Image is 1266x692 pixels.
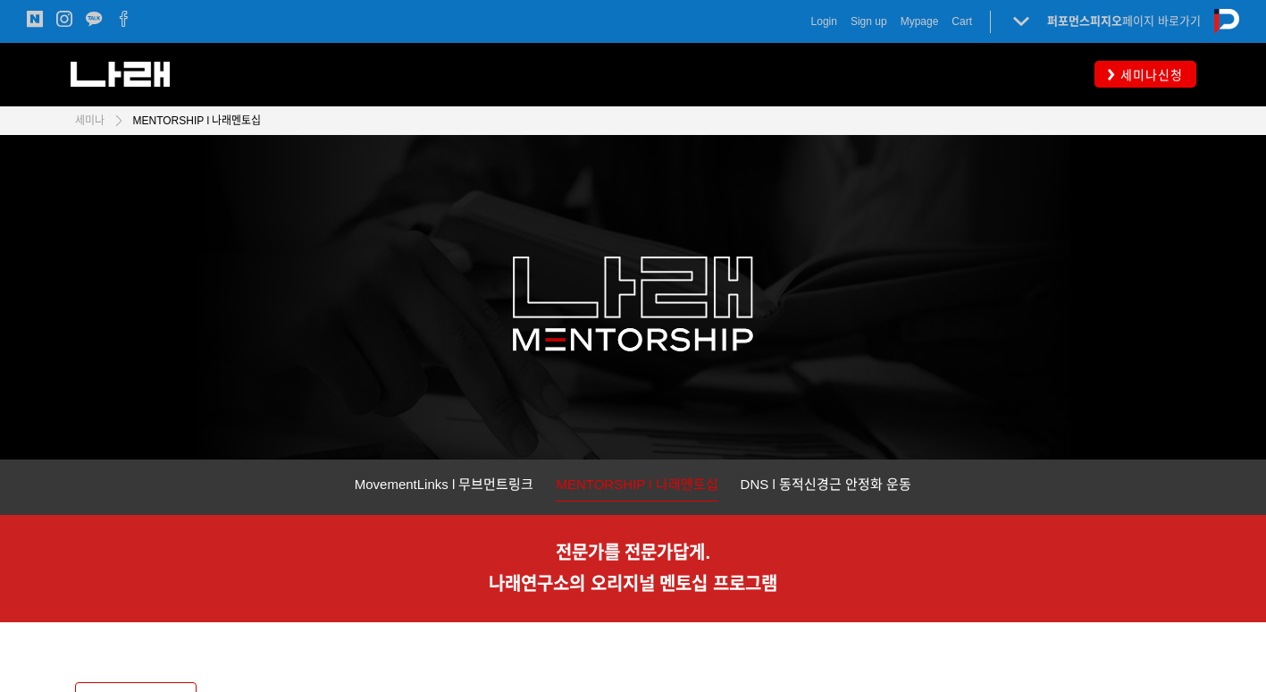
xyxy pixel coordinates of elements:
a: 세미나 [75,112,105,130]
span: MovementLinks l 무브먼트링크 [355,477,534,492]
strong: 퍼포먼스피지오 [1047,14,1122,28]
a: Sign up [851,13,887,30]
a: MENTORSHIP l 나래멘토십 [124,112,262,130]
span: 전문가를 전문가답게. [556,543,710,562]
a: Mypage [901,13,939,30]
a: Cart [952,13,972,30]
a: DNS l 동적신경근 안정화 운동 [741,473,912,501]
a: 퍼포먼스피지오페이지 바로가기 [1047,14,1201,28]
span: MENTORSHIP l 나래멘토십 [556,477,717,492]
a: 세미나신청 [1094,61,1196,87]
span: 세미나 [75,114,105,127]
span: 세미나신청 [1115,66,1183,84]
a: Login [811,13,837,30]
a: MENTORSHIP l 나래멘토십 [556,473,717,502]
a: MovementLinks l 무브먼트링크 [355,473,534,501]
span: DNS l 동적신경근 안정화 운동 [741,477,912,492]
span: MENTORSHIP l 나래멘토십 [133,114,262,127]
span: 나래연구소의 오리지널 멘토십 프로그램 [489,574,777,594]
